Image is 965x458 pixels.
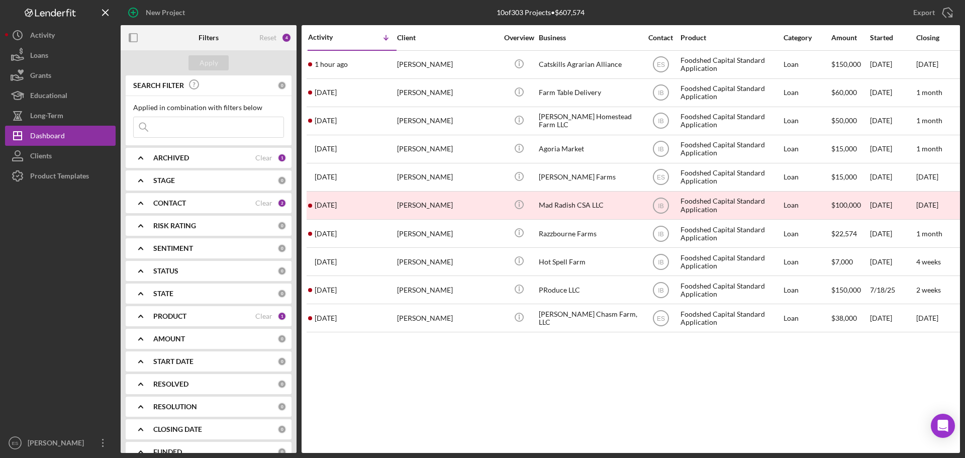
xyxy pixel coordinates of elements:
[642,34,680,42] div: Contact
[681,220,781,247] div: Foodshed Capital Standard Application
[153,312,186,320] b: PRODUCT
[784,51,830,78] div: Loan
[315,117,337,125] time: 2025-08-07 17:51
[497,9,585,17] div: 10 of 303 Projects • $607,574
[281,33,292,43] div: 4
[153,154,189,162] b: ARCHIVED
[916,88,942,97] time: 1 month
[539,220,639,247] div: Razzbourne Farms
[831,192,869,219] div: $100,000
[916,314,938,322] time: [DATE]
[153,380,188,388] b: RESOLVED
[784,248,830,275] div: Loan
[681,305,781,331] div: Foodshed Capital Standard Application
[784,305,830,331] div: Loan
[539,51,639,78] div: Catskills Agrarian Alliance
[831,51,869,78] div: $150,000
[500,34,538,42] div: Overview
[153,199,186,207] b: CONTACT
[277,312,286,321] div: 1
[831,277,869,303] div: $150,000
[397,277,498,303] div: [PERSON_NAME]
[784,192,830,219] div: Loan
[658,287,663,294] text: IB
[539,108,639,134] div: [PERSON_NAME] Homestead Farm LLC
[277,244,286,253] div: 0
[784,79,830,106] div: Loan
[255,154,272,162] div: Clear
[397,305,498,331] div: [PERSON_NAME]
[146,3,185,23] div: New Project
[916,229,942,238] time: 1 month
[931,414,955,438] div: Open Intercom Messenger
[30,106,63,128] div: Long-Term
[200,55,218,70] div: Apply
[5,433,116,453] button: ES[PERSON_NAME]
[831,220,869,247] div: $22,574
[681,164,781,191] div: Foodshed Capital Standard Application
[870,108,915,134] div: [DATE]
[199,34,219,42] b: Filters
[916,172,938,181] time: [DATE]
[5,166,116,186] a: Product Templates
[916,201,938,209] time: [DATE]
[5,65,116,85] button: Grants
[315,201,337,209] time: 2025-08-05 13:25
[784,34,830,42] div: Category
[153,267,178,275] b: STATUS
[681,277,781,303] div: Foodshed Capital Standard Application
[397,51,498,78] div: [PERSON_NAME]
[153,403,197,411] b: RESOLUTION
[255,199,272,207] div: Clear
[5,126,116,146] a: Dashboard
[5,106,116,126] a: Long-Term
[5,146,116,166] a: Clients
[153,244,193,252] b: SENTIMENT
[870,79,915,106] div: [DATE]
[315,173,337,181] time: 2025-08-05 18:11
[870,248,915,275] div: [DATE]
[277,357,286,366] div: 0
[681,79,781,106] div: Foodshed Capital Standard Application
[5,85,116,106] button: Educational
[277,334,286,343] div: 0
[870,164,915,191] div: [DATE]
[539,136,639,162] div: Agoria Market
[870,136,915,162] div: [DATE]
[658,89,663,97] text: IB
[5,25,116,45] button: Activity
[681,51,781,78] div: Foodshed Capital Standard Application
[397,108,498,134] div: [PERSON_NAME]
[277,176,286,185] div: 0
[153,222,196,230] b: RISK RATING
[397,136,498,162] div: [PERSON_NAME]
[188,55,229,70] button: Apply
[784,220,830,247] div: Loan
[831,164,869,191] div: $15,000
[870,277,915,303] div: 7/18/25
[153,425,202,433] b: CLOSING DATE
[277,425,286,434] div: 0
[784,164,830,191] div: Loan
[277,266,286,276] div: 0
[658,202,663,209] text: IB
[870,192,915,219] div: [DATE]
[30,25,55,48] div: Activity
[831,79,869,106] div: $60,000
[30,85,67,108] div: Educational
[870,220,915,247] div: [DATE]
[121,3,195,23] button: New Project
[397,79,498,106] div: [PERSON_NAME]
[133,104,284,112] div: Applied in combination with filters below
[5,45,116,65] button: Loans
[315,286,337,294] time: 2025-07-18 15:52
[681,108,781,134] div: Foodshed Capital Standard Application
[831,136,869,162] div: $15,000
[277,402,286,411] div: 0
[539,79,639,106] div: Farm Table Delivery
[153,357,194,365] b: START DATE
[870,305,915,331] div: [DATE]
[870,34,915,42] div: Started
